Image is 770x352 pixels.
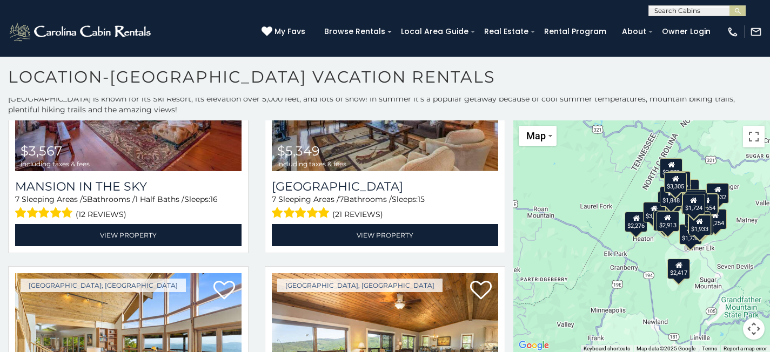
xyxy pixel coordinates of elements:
a: [GEOGRAPHIC_DATA], [GEOGRAPHIC_DATA] [21,279,186,292]
span: including taxes & fees [277,160,346,167]
span: 15 [418,194,425,204]
a: About [617,23,652,40]
div: $1,527 [685,192,707,212]
div: $2,254 [704,209,726,229]
img: White-1-2.png [8,21,154,43]
button: Change map style [519,126,557,146]
span: 7 [339,194,344,204]
div: $2,276 [625,212,647,232]
a: Rental Program [539,23,612,40]
div: $2,372 [696,193,719,214]
a: [GEOGRAPHIC_DATA] [272,179,498,194]
div: $1,245 [685,207,707,227]
span: $3,567 [21,143,62,159]
div: $3,331 [642,202,665,222]
button: Map camera controls [743,318,765,340]
a: View Property [272,224,498,246]
a: View Property [15,224,242,246]
div: $3,432 [706,183,729,204]
img: mail-regular-white.png [750,26,762,38]
button: Toggle fullscreen view [743,126,765,147]
span: My Favs [274,26,305,37]
img: phone-regular-white.png [727,26,739,38]
a: Owner Login [657,23,716,40]
div: $1,730 [679,224,701,245]
span: (21 reviews) [332,207,383,221]
div: $1,966 [689,214,712,235]
div: $2,282 [690,215,713,235]
div: Sleeping Areas / Bathrooms / Sleeps: [15,194,242,221]
a: Report a map error [724,346,767,351]
span: 7 [272,194,276,204]
span: 5 [83,194,87,204]
a: Add to favorites [470,280,492,302]
div: $1,724 [682,194,705,214]
div: $3,305 [664,172,687,193]
a: Add to favorites [213,280,235,302]
span: including taxes & fees [21,160,90,167]
span: (12 reviews) [76,207,126,221]
div: $1,848 [659,186,682,207]
span: 1 Half Baths / [135,194,184,204]
a: Terms [702,346,717,351]
a: [GEOGRAPHIC_DATA], [GEOGRAPHIC_DATA] [277,279,443,292]
span: $5,349 [277,143,320,159]
div: $1,933 [688,215,711,235]
span: 16 [210,194,218,204]
div: $2,970 [660,158,682,179]
div: Sleeping Areas / Bathrooms / Sleeps: [272,194,498,221]
div: $1,566 [667,171,690,192]
span: Map [526,130,546,141]
div: $2,491 [688,211,711,232]
div: $2,417 [667,259,690,279]
a: Local Area Guide [396,23,474,40]
span: 7 [15,194,19,204]
a: Browse Rentals [319,23,391,40]
div: $2,953 [684,189,706,210]
div: $2,654 [695,194,718,214]
span: Map data ©2025 Google [637,346,695,351]
div: $2,913 [656,211,679,232]
a: Real Estate [479,23,534,40]
div: $2,006 [653,211,676,231]
a: My Favs [262,26,308,38]
a: Mansion In The Sky [15,179,242,194]
h3: Southern Star Lodge [272,179,498,194]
